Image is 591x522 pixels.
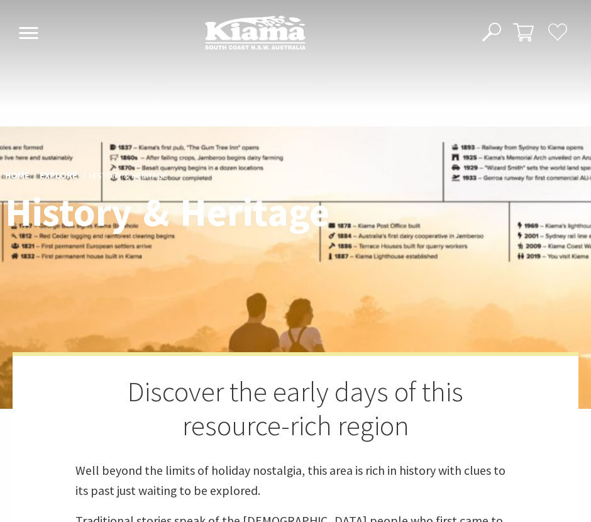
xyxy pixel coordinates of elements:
[205,15,306,50] img: Kiama Logo
[75,460,516,500] p: Well beyond the limits of holiday nostalgia, this area is rich in history with clues to its past ...
[89,169,167,183] li: History & Heritage
[5,170,30,182] a: Home
[5,190,360,233] h1: History & Heritage
[40,170,77,182] a: Explore
[75,375,516,443] h2: Discover the early days of this resource-rich region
